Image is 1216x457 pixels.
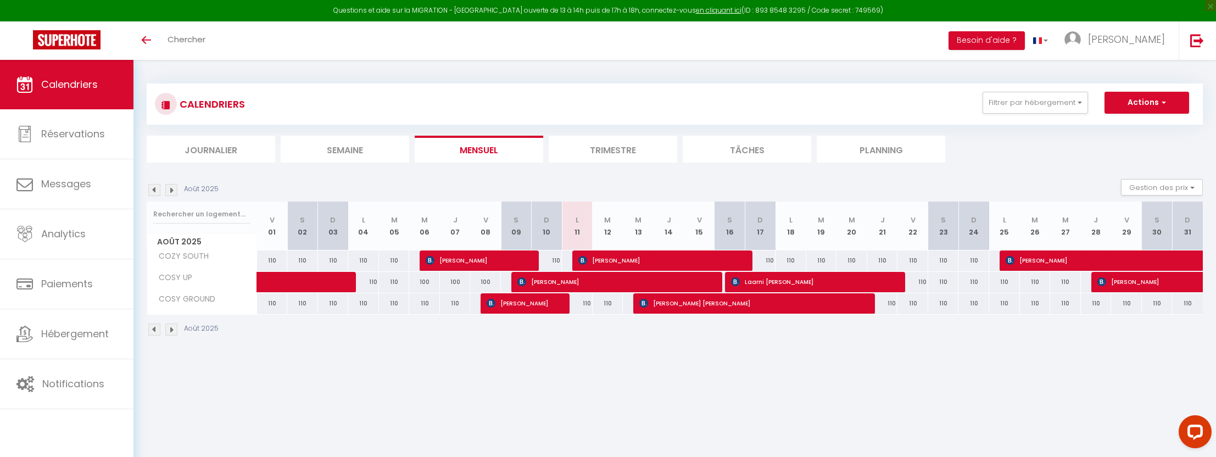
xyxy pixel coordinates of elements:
th: 25 [989,202,1020,250]
abbr: D [1185,215,1190,225]
div: 110 [958,250,989,271]
img: logout [1190,34,1204,47]
div: 110 [897,272,928,292]
span: Chercher [168,34,205,45]
div: 110 [348,250,379,271]
th: 29 [1111,202,1142,250]
abbr: J [1094,215,1098,225]
div: 110 [379,293,410,314]
abbr: V [1124,215,1129,225]
div: 110 [989,293,1020,314]
abbr: L [576,215,579,225]
a: Chercher [159,21,214,60]
div: 110 [928,272,959,292]
th: 04 [348,202,379,250]
abbr: S [300,215,305,225]
abbr: S [727,215,732,225]
div: 110 [1050,272,1081,292]
th: 02 [287,202,318,250]
div: 110 [1050,293,1081,314]
span: [PERSON_NAME] [426,250,528,271]
div: 110 [348,293,379,314]
div: 110 [257,250,288,271]
div: 110 [745,250,776,271]
div: 110 [440,293,471,314]
abbr: M [391,215,398,225]
abbr: L [789,215,793,225]
th: 18 [776,202,806,250]
a: en cliquant ici [696,5,741,15]
th: 08 [470,202,501,250]
div: 110 [287,293,318,314]
th: 15 [684,202,715,250]
span: Août 2025 [147,234,256,250]
abbr: L [1003,215,1006,225]
th: 11 [562,202,593,250]
th: 13 [623,202,654,250]
th: 20 [836,202,867,250]
abbr: D [971,215,977,225]
span: Réservations [41,127,105,141]
th: 21 [867,202,898,250]
th: 07 [440,202,471,250]
abbr: M [635,215,642,225]
th: 17 [745,202,776,250]
th: 23 [928,202,959,250]
span: [PERSON_NAME] [487,293,559,314]
div: 110 [928,250,959,271]
button: Besoin d'aide ? [949,31,1025,50]
abbr: L [362,215,365,225]
div: 110 [1081,293,1112,314]
abbr: V [270,215,275,225]
div: 110 [1142,293,1173,314]
span: Paiements [41,277,93,291]
th: 01 [257,202,288,250]
div: 110 [348,272,379,292]
div: 110 [409,293,440,314]
span: [PERSON_NAME] [1088,32,1165,46]
h3: CALENDRIERS [177,92,245,116]
div: 110 [836,250,867,271]
div: 110 [257,293,288,314]
div: 110 [1172,293,1203,314]
li: Planning [817,136,945,163]
abbr: D [544,215,549,225]
span: COZY SOUTH [149,250,211,263]
abbr: V [911,215,916,225]
input: Rechercher un logement... [153,204,250,224]
p: Août 2025 [184,324,219,334]
span: Analytics [41,227,86,241]
div: 100 [409,272,440,292]
abbr: S [514,215,518,225]
div: 110 [593,293,623,314]
th: 12 [593,202,623,250]
div: 110 [958,272,989,292]
div: 110 [867,293,898,314]
th: 24 [958,202,989,250]
abbr: D [757,215,763,225]
th: 06 [409,202,440,250]
abbr: S [1154,215,1159,225]
span: Calendriers [41,77,98,91]
span: Hébergement [41,327,109,341]
span: [PERSON_NAME] [1006,250,1182,271]
div: 110 [928,293,959,314]
abbr: M [818,215,824,225]
div: 110 [958,293,989,314]
div: 110 [532,250,562,271]
button: Filtrer par hébergement [983,92,1088,114]
th: 22 [897,202,928,250]
abbr: S [941,215,946,225]
div: 110 [867,250,898,271]
abbr: J [667,215,671,225]
span: COSY GROUND [149,293,218,305]
li: Trimestre [549,136,677,163]
abbr: V [483,215,488,225]
th: 03 [318,202,349,250]
th: 27 [1050,202,1081,250]
abbr: D [330,215,336,225]
th: 14 [654,202,684,250]
span: Notifications [42,377,104,391]
li: Journalier [147,136,275,163]
p: Août 2025 [184,184,219,194]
